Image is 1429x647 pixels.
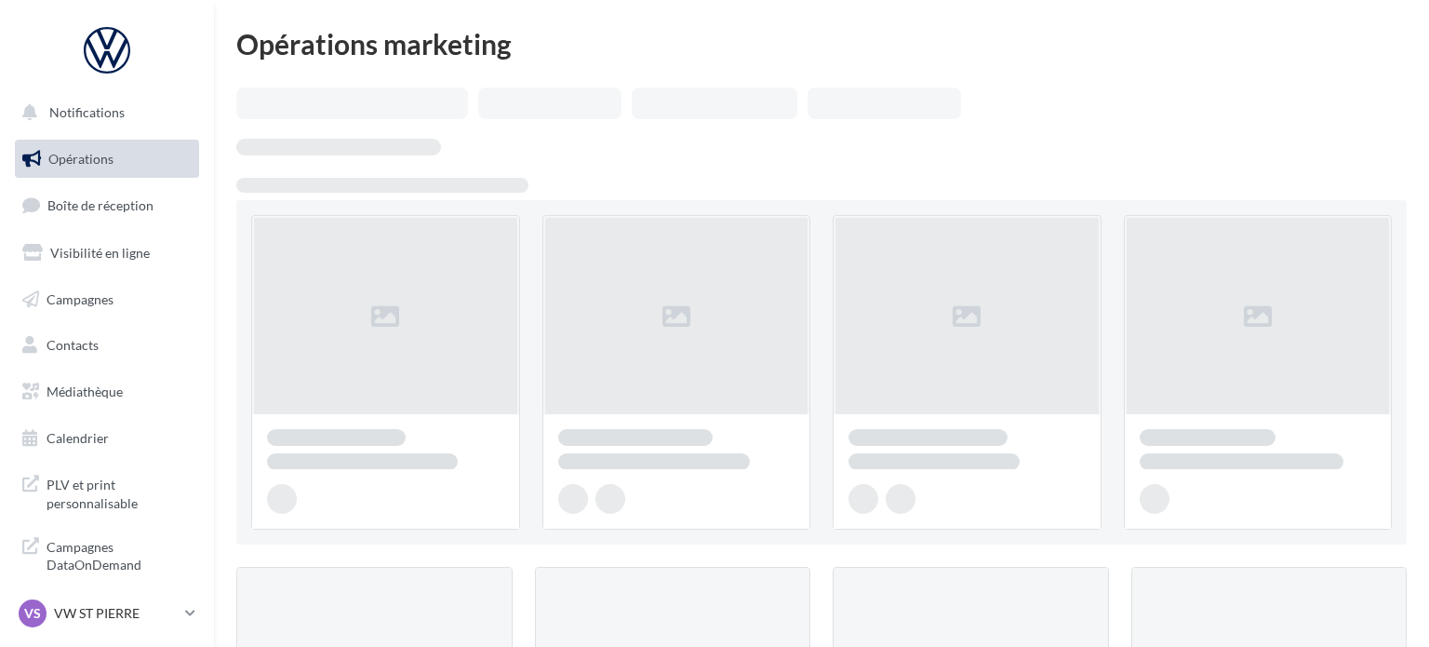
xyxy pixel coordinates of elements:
[47,430,109,446] span: Calendrier
[11,234,203,273] a: Visibilité en ligne
[11,185,203,225] a: Boîte de réception
[11,372,203,411] a: Médiathèque
[47,534,192,574] span: Campagnes DataOnDemand
[11,93,195,132] button: Notifications
[11,419,203,458] a: Calendrier
[48,151,114,167] span: Opérations
[47,337,99,353] span: Contacts
[47,384,123,399] span: Médiathèque
[11,280,203,319] a: Campagnes
[47,197,154,213] span: Boîte de réception
[11,465,203,519] a: PLV et print personnalisable
[11,140,203,179] a: Opérations
[47,290,114,306] span: Campagnes
[15,596,199,631] a: VS VW ST PIERRE
[47,472,192,512] span: PLV et print personnalisable
[11,527,203,582] a: Campagnes DataOnDemand
[50,245,150,261] span: Visibilité en ligne
[24,604,41,623] span: VS
[11,326,203,365] a: Contacts
[49,104,125,120] span: Notifications
[54,604,178,623] p: VW ST PIERRE
[236,30,1407,58] div: Opérations marketing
